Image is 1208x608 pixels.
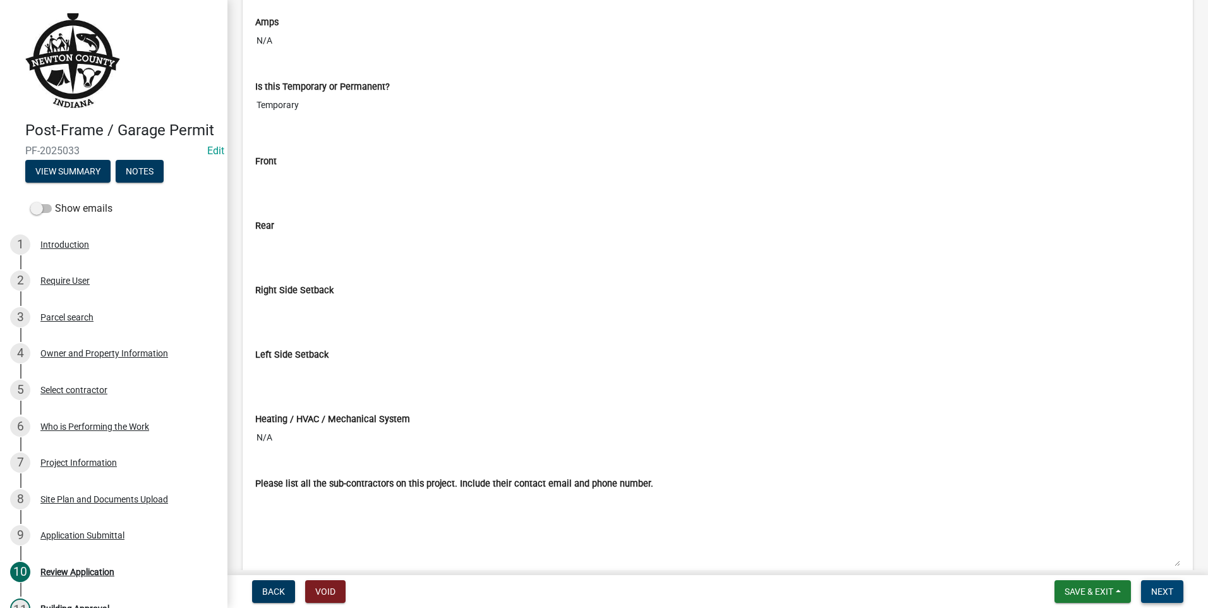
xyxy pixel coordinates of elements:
[40,386,107,394] div: Select contractor
[10,562,30,582] div: 10
[10,416,30,437] div: 6
[25,13,120,108] img: Newton County, Indiana
[40,531,124,540] div: Application Submittal
[10,307,30,327] div: 3
[40,568,114,576] div: Review Application
[116,167,164,177] wm-modal-confirm: Notes
[1065,587,1113,597] span: Save & Exit
[10,343,30,363] div: 4
[255,222,274,231] label: Rear
[255,480,653,489] label: Please list all the sub-contractors on this project. Include their contact email and phone number.
[25,145,202,157] span: PF-2025033
[252,580,295,603] button: Back
[262,587,285,597] span: Back
[10,489,30,509] div: 8
[40,313,94,322] div: Parcel search
[255,83,390,92] label: Is this Temporary or Permanent?
[10,234,30,255] div: 1
[207,145,224,157] wm-modal-confirm: Edit Application Number
[40,422,149,431] div: Who is Performing the Work
[40,349,168,358] div: Owner and Property Information
[255,351,329,360] label: Left Side Setback
[10,525,30,545] div: 9
[1141,580,1183,603] button: Next
[25,121,217,140] h4: Post-Frame / Garage Permit
[40,458,117,467] div: Project Information
[255,157,277,166] label: Front
[25,167,111,177] wm-modal-confirm: Summary
[10,453,30,473] div: 7
[40,276,90,285] div: Require User
[40,495,168,504] div: Site Plan and Documents Upload
[25,160,111,183] button: View Summary
[305,580,346,603] button: Void
[207,145,224,157] a: Edit
[255,286,334,295] label: Right Side Setback
[40,240,89,249] div: Introduction
[116,160,164,183] button: Notes
[1054,580,1131,603] button: Save & Exit
[255,18,279,27] label: Amps
[255,415,410,424] label: Heating / HVAC / Mechanical System
[10,380,30,400] div: 5
[30,201,112,216] label: Show emails
[10,271,30,291] div: 2
[1151,587,1173,597] span: Next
